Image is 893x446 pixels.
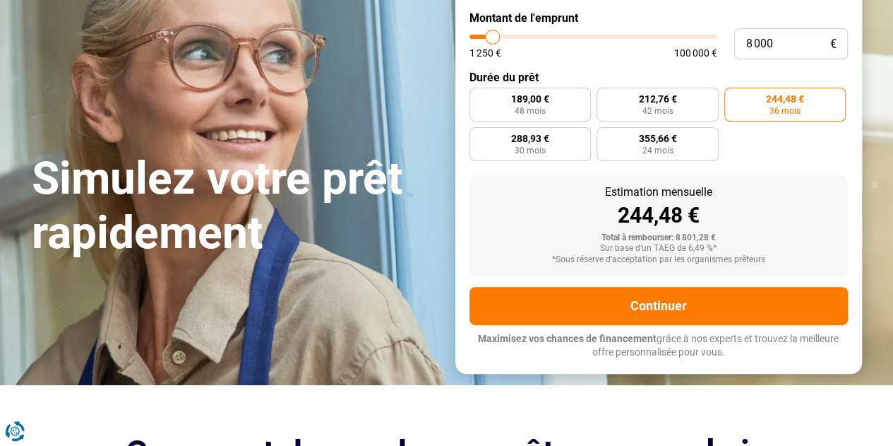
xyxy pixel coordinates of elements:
span: 1 250 € [469,48,501,58]
div: Estimation mensuelle [481,187,837,198]
span: 189,00 € [511,94,549,104]
span: 244,48 € [766,94,804,104]
div: Total à rembourser: 8 801,28 € [481,233,837,243]
div: *Sous réserve d'acceptation par les organismes prêteurs [481,255,837,265]
span: 36 mois [769,107,801,115]
p: grâce à nos experts et trouvez la meilleure offre personnalisée pour vous. [469,332,848,360]
div: 244,48 € [481,205,837,226]
span: 30 mois [515,146,546,155]
span: 48 mois [515,107,546,115]
span: 42 mois [642,107,673,115]
label: Montant de l'emprunt [469,11,848,25]
div: Sur base d'un TAEG de 6,49 %* [481,244,837,254]
h1: Simulez votre prêt rapidement [32,152,438,261]
span: 355,66 € [638,134,676,143]
span: 100 000 € [674,48,717,58]
span: Maximisez vos chances de financement [478,333,657,344]
label: Durée du prêt [469,71,848,84]
button: Continuer [469,287,848,325]
span: 288,93 € [511,134,549,143]
span: 212,76 € [638,94,676,104]
span: 24 mois [642,146,673,155]
span: € [830,38,837,50]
